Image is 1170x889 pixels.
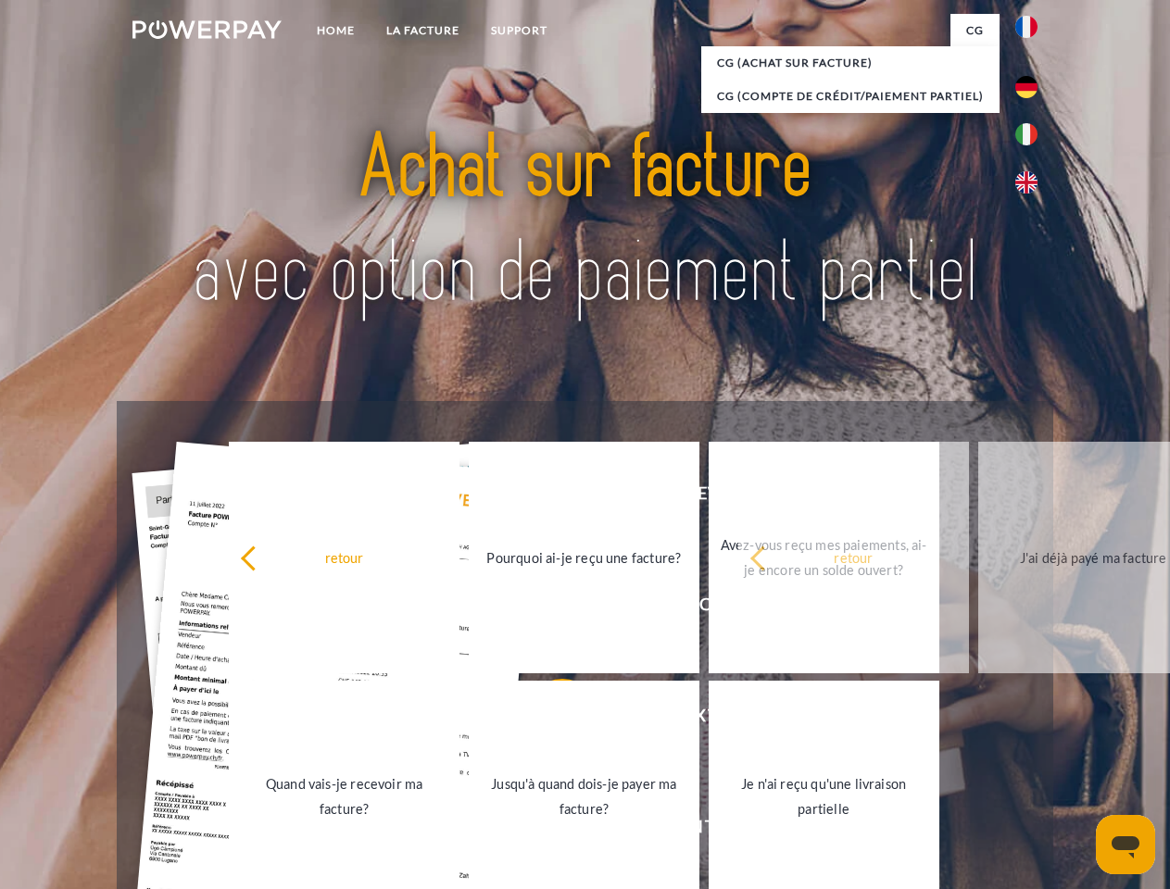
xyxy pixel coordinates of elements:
[132,20,282,39] img: logo-powerpay-white.svg
[701,80,1000,113] a: CG (Compte de crédit/paiement partiel)
[1096,815,1155,874] iframe: Bouton de lancement de la fenêtre de messagerie
[709,442,939,673] a: Avez-vous reçu mes paiements, ai-je encore un solde ouvert?
[720,771,928,821] div: Je n'ai reçu qu'une livraison partielle
[1015,171,1038,194] img: en
[475,14,563,47] a: Support
[701,46,1000,80] a: CG (achat sur facture)
[240,545,448,570] div: retour
[177,89,993,355] img: title-powerpay_fr.svg
[480,771,688,821] div: Jusqu'à quand dois-je payer ma facture?
[749,545,958,570] div: retour
[480,545,688,570] div: Pourquoi ai-je reçu une facture?
[1015,123,1038,145] img: it
[1015,76,1038,98] img: de
[950,14,1000,47] a: CG
[240,771,448,821] div: Quand vais-je recevoir ma facture?
[301,14,371,47] a: Home
[371,14,475,47] a: LA FACTURE
[1015,16,1038,38] img: fr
